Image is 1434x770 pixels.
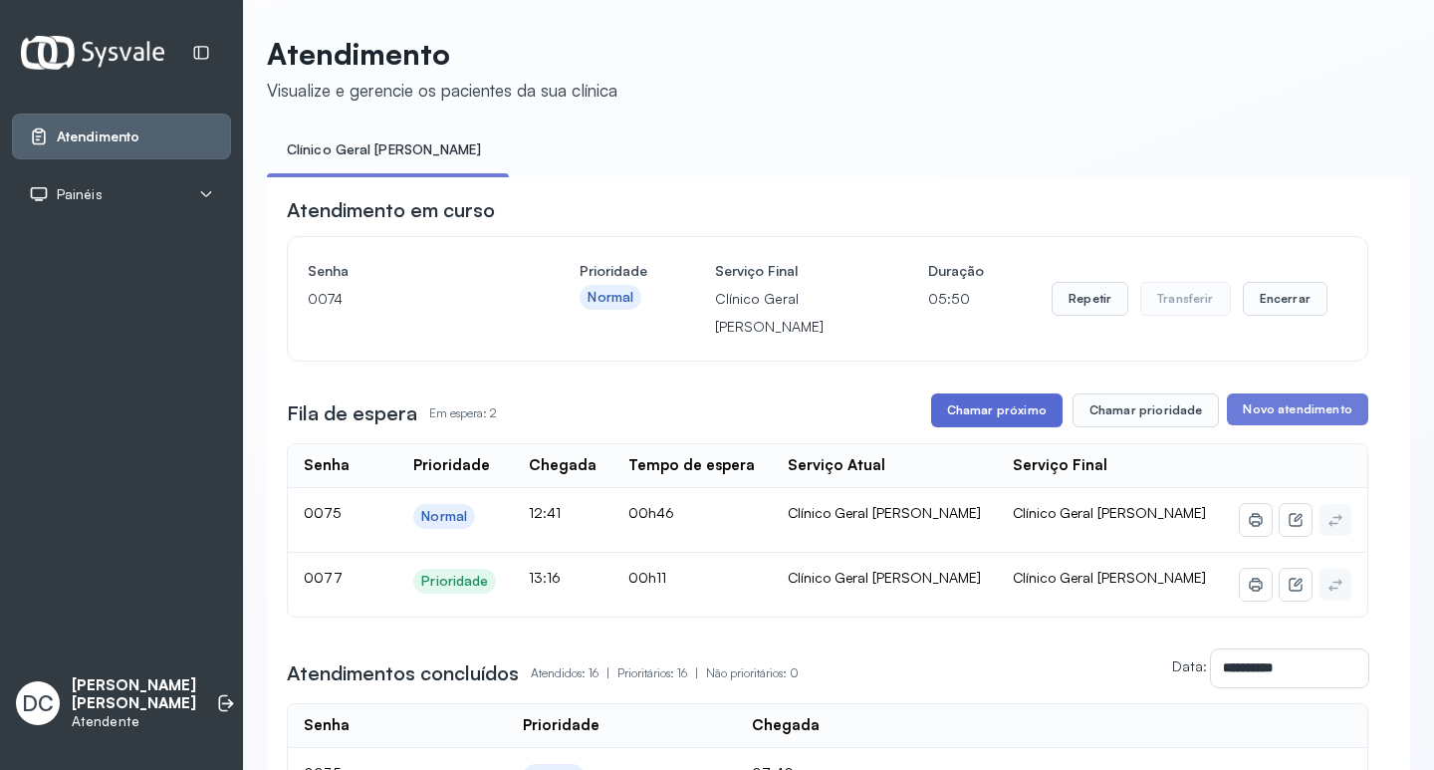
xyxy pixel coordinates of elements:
[1227,393,1367,425] button: Novo atendimento
[57,186,103,203] span: Painéis
[304,456,350,475] div: Senha
[72,713,196,730] p: Atendente
[529,456,597,475] div: Chegada
[788,504,982,522] div: Clínico Geral [PERSON_NAME]
[72,676,196,714] p: [PERSON_NAME] [PERSON_NAME]
[580,257,647,285] h4: Prioridade
[267,80,617,101] div: Visualize e gerencie os pacientes da sua clínica
[606,665,609,680] span: |
[287,399,417,427] h3: Fila de espera
[304,569,343,586] span: 0077
[1243,282,1327,316] button: Encerrar
[617,659,706,687] p: Prioritários: 16
[588,289,633,306] div: Normal
[1140,282,1231,316] button: Transferir
[706,659,799,687] p: Não prioritários: 0
[928,285,984,313] p: 05:50
[931,393,1063,427] button: Chamar próximo
[304,716,350,735] div: Senha
[695,665,698,680] span: |
[21,36,164,69] img: Logotipo do estabelecimento
[529,569,561,586] span: 13:16
[421,508,467,525] div: Normal
[928,257,984,285] h4: Duração
[308,257,512,285] h4: Senha
[1172,657,1207,674] label: Data:
[529,504,561,521] span: 12:41
[57,128,139,145] span: Atendimento
[752,716,820,735] div: Chegada
[413,456,490,475] div: Prioridade
[788,569,982,587] div: Clínico Geral [PERSON_NAME]
[1052,282,1128,316] button: Repetir
[531,659,617,687] p: Atendidos: 16
[267,133,501,166] a: Clínico Geral [PERSON_NAME]
[421,573,488,590] div: Prioridade
[1013,569,1206,586] span: Clínico Geral [PERSON_NAME]
[29,127,214,146] a: Atendimento
[715,285,860,341] p: Clínico Geral [PERSON_NAME]
[287,196,495,224] h3: Atendimento em curso
[308,285,512,313] p: 0074
[628,456,755,475] div: Tempo de espera
[304,504,341,521] span: 0075
[788,456,885,475] div: Serviço Atual
[1073,393,1220,427] button: Chamar prioridade
[628,504,674,521] span: 00h46
[287,659,519,687] h3: Atendimentos concluídos
[267,36,617,72] p: Atendimento
[628,569,666,586] span: 00h11
[715,257,860,285] h4: Serviço Final
[429,399,497,427] p: Em espera: 2
[523,716,599,735] div: Prioridade
[1013,456,1107,475] div: Serviço Final
[1013,504,1206,521] span: Clínico Geral [PERSON_NAME]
